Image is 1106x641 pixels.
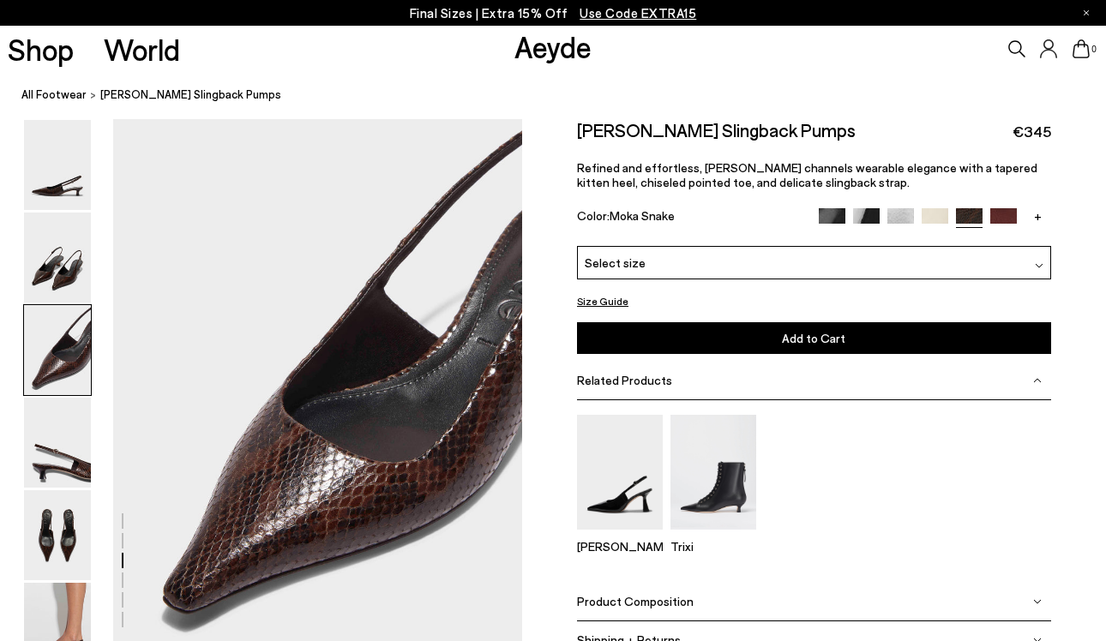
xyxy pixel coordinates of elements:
img: Fernanda Slingback Pumps [577,415,663,529]
nav: breadcrumb [21,72,1106,119]
a: World [104,34,180,64]
button: Size Guide [577,291,628,312]
a: + [1025,208,1051,224]
button: Add to Cart [577,322,1051,354]
a: Fernanda Slingback Pumps [PERSON_NAME] [577,518,663,554]
span: Add to Cart [782,331,845,345]
a: Shop [8,34,74,64]
span: Related Products [577,373,672,387]
img: Catrina Slingback Pumps - Image 5 [24,490,91,580]
span: Select size [585,254,646,272]
p: Final Sizes | Extra 15% Off [410,3,697,24]
h2: [PERSON_NAME] Slingback Pumps [577,119,856,141]
span: Navigate to /collections/ss25-final-sizes [580,5,696,21]
div: Color: [577,208,803,228]
img: Catrina Slingback Pumps - Image 3 [24,305,91,395]
span: Product Composition [577,594,694,608]
span: Refined and effortless, [PERSON_NAME] channels wearable elegance with a tapered kitten heel, chis... [577,160,1037,189]
a: All Footwear [21,86,87,104]
p: [PERSON_NAME] [577,539,663,554]
img: svg%3E [1033,597,1042,606]
img: Catrina Slingback Pumps - Image 2 [24,213,91,303]
a: Aeyde [514,28,592,64]
span: Moka Snake [610,208,675,223]
span: €345 [1013,121,1051,142]
img: Catrina Slingback Pumps - Image 4 [24,398,91,488]
img: Catrina Slingback Pumps - Image 1 [24,120,91,210]
span: [PERSON_NAME] Slingback Pumps [100,86,281,104]
img: svg%3E [1035,261,1043,270]
img: svg%3E [1033,376,1042,385]
p: Trixi [670,539,756,554]
img: Trixi Lace-Up Boots [670,415,756,529]
span: 0 [1090,45,1098,54]
a: Trixi Lace-Up Boots Trixi [670,518,756,554]
a: 0 [1073,39,1090,58]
